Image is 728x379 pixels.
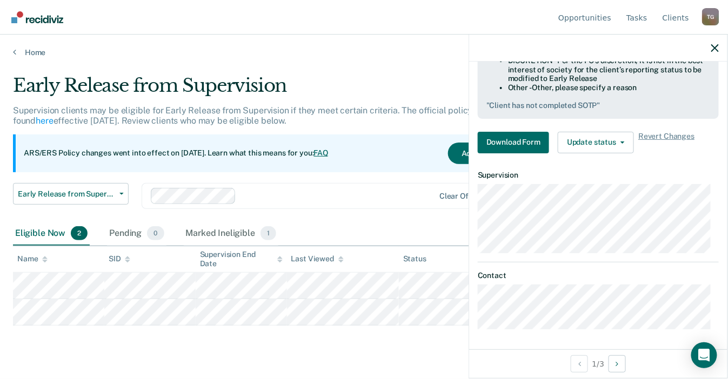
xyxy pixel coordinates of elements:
p: Supervision clients may be eligible for Early Release from Supervision if they meet certain crite... [13,105,518,126]
div: Pending [107,222,166,246]
button: Profile dropdown button [702,8,719,25]
div: Clear officers [439,192,489,201]
dt: Contact [478,271,719,280]
div: Early Release from Supervision [13,75,559,105]
div: Last Viewed [291,254,344,263]
div: T G [702,8,719,25]
span: Revert Changes [638,132,694,153]
pre: " Client has not completed SOTP " [486,101,710,110]
button: Next Opportunity [609,355,626,373]
button: Update status [558,132,634,153]
span: 0 [147,226,164,240]
div: 1 / 3 [469,349,727,378]
a: Home [13,48,715,57]
li: Other - Other, please specify a reason [508,83,710,92]
div: Open Intercom Messenger [691,342,717,368]
span: Early Release from Supervision [18,189,115,199]
div: Status [403,254,426,263]
div: Marked Ineligible [184,222,279,246]
a: Navigate to form link [478,132,553,153]
div: SID [109,254,131,263]
dt: Supervision [478,171,719,180]
a: FAQ [314,148,329,157]
div: Supervision End Date [200,250,283,268]
div: Eligible Now [13,222,90,246]
button: Acknowledge & Close [448,143,551,164]
img: Recidiviz [11,11,63,23]
button: Download Form [478,132,549,153]
div: Name [17,254,48,263]
li: DISCRETION - Per the PO’s discretion, it is not in the best interest of society for the client’s ... [508,56,710,83]
span: 1 [261,226,276,240]
button: Previous Opportunity [571,355,588,373]
p: ARS/ERS Policy changes went into effect on [DATE]. Learn what this means for you: [24,148,329,159]
span: 2 [71,226,88,240]
a: here [36,116,53,126]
